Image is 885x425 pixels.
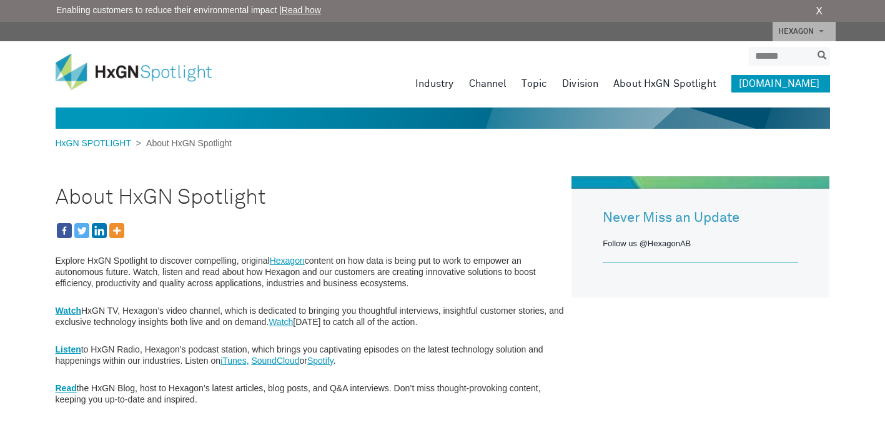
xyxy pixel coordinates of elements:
a: About HxGN Spotlight [613,75,716,92]
span: About HxGN Spotlight [141,138,232,148]
div: > [56,137,232,150]
a: iTunes, [220,356,249,366]
a: More [109,223,124,238]
a: Read [56,383,77,393]
a: HEXAGON [773,22,836,41]
a: SoundCloud [251,356,299,366]
p: Explore HxGN Spotlight to discover compelling, original content on how data is being put to work ... [56,255,566,289]
h1: About HxGN Spotlight [56,176,566,219]
a: Follow us @HexagonAB [603,239,691,248]
a: Read how [282,5,321,15]
a: Hexagon [270,256,305,266]
a: Division [562,75,598,92]
span: Enabling customers to reduce their environmental impact | [56,4,321,17]
a: X [816,4,823,19]
a: Twitter [74,223,89,238]
a: Spotify [307,356,334,366]
p: HxGN TV, Hexagon’s video channel, which is dedicated to bringing you thoughtful interviews, insig... [56,305,566,327]
a: Watch [269,317,293,327]
a: [DOMAIN_NAME] [731,75,830,92]
a: Industry [415,75,454,92]
a: Listen [56,344,81,354]
a: Topic [522,75,547,92]
h3: Never Miss an Update [603,211,798,226]
a: Linkedin [92,223,107,238]
a: Watch [56,306,81,316]
a: Facebook [57,223,72,238]
a: HxGN SPOTLIGHT [56,138,136,148]
img: HxGN Spotlight [56,54,230,90]
a: Channel [469,75,507,92]
p: the HxGN Blog, host to Hexagon’s latest articles, blog posts, and Q&A interviews. Don’t miss thou... [56,382,566,405]
p: to HxGN Radio, Hexagon’s podcast station, which brings you captivating episodes on the latest tec... [56,344,566,366]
